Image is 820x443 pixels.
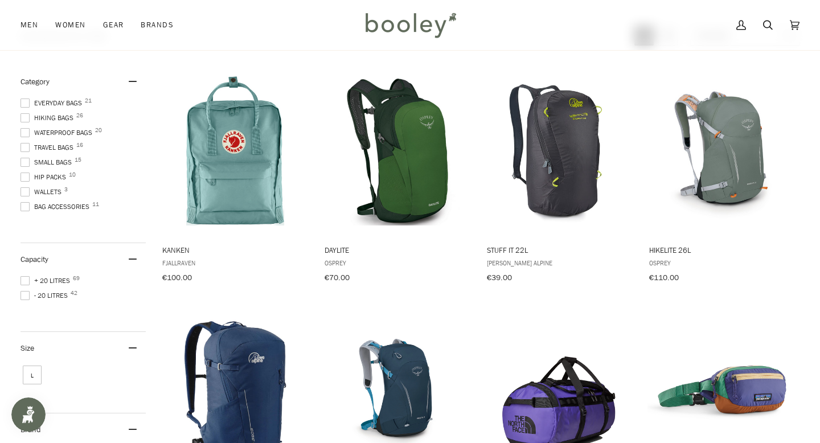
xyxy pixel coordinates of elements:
[20,113,77,123] span: Hiking Bags
[485,65,634,286] a: Stuff IT 22L
[20,157,75,167] span: Small Bags
[20,98,85,108] span: Everyday Bags
[75,157,81,163] span: 15
[487,272,512,283] span: €39.00
[20,290,71,301] span: - 20 Litres
[20,343,34,354] span: Size
[162,245,308,255] span: Kanken
[103,19,124,31] span: Gear
[323,76,472,225] img: Osprey Daylite 13L Greenbelt / Green Canopy - Booley Galway
[161,65,310,286] a: Kanken
[325,245,470,255] span: Daylite
[649,258,795,268] span: Osprey
[647,76,797,225] img: Osprey Hikelite 26L Pine Leaf Green - Booley Galway
[20,187,65,197] span: Wallets
[323,65,472,286] a: Daylite
[487,258,633,268] span: [PERSON_NAME] Alpine
[95,128,102,133] span: 20
[85,98,92,104] span: 21
[20,254,48,265] span: Capacity
[20,128,96,138] span: Waterproof Bags
[161,76,310,225] img: Fjallraven Kanken Sky Blue - Booley Galway
[487,245,633,255] span: Stuff IT 22L
[76,142,83,148] span: 16
[325,258,470,268] span: Osprey
[20,276,73,286] span: + 20 Litres
[649,245,795,255] span: Hikelite 26L
[647,65,797,286] a: Hikelite 26L
[485,76,634,225] img: Lowe Alpine Stuff IT 22L Anthracite / Zinc - Booley Galway
[76,113,83,118] span: 26
[92,202,99,207] span: 11
[162,258,308,268] span: Fjallraven
[73,276,80,281] span: 69
[325,272,350,283] span: €70.00
[69,172,76,178] span: 10
[20,76,50,87] span: Category
[360,9,460,42] img: Booley
[649,272,679,283] span: €110.00
[64,187,68,192] span: 3
[11,397,46,432] iframe: Button to open loyalty program pop-up
[20,19,38,31] span: Men
[71,290,77,296] span: 42
[23,366,42,384] span: Size: L
[20,172,69,182] span: Hip Packs
[20,142,77,153] span: Travel Bags
[162,272,192,283] span: €100.00
[20,202,93,212] span: Bag Accessories
[55,19,85,31] span: Women
[141,19,174,31] span: Brands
